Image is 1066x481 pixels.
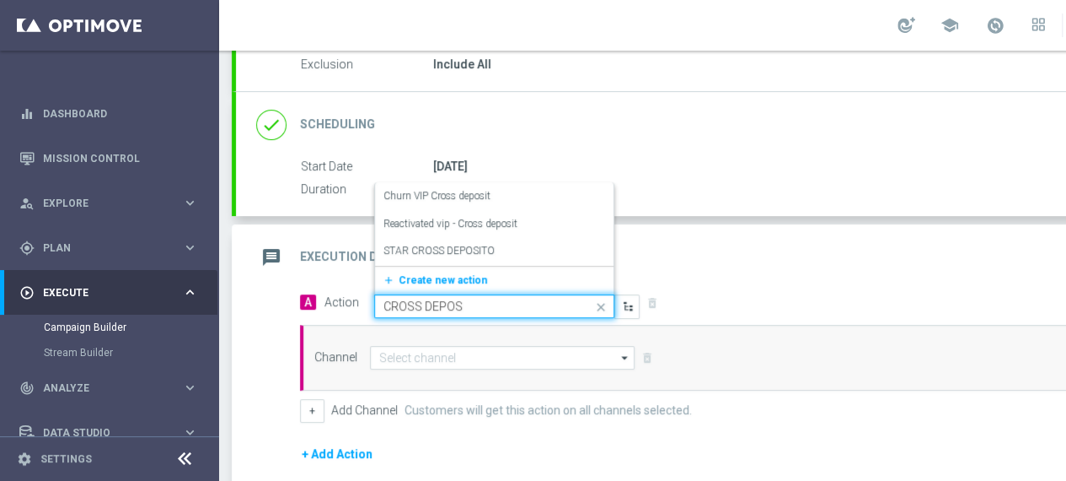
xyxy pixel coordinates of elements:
div: STAR CROSS DEPOSITO [383,237,605,265]
span: Analyze [43,383,182,393]
div: Stream Builder [44,340,217,365]
i: play_circle_outline [19,285,35,300]
button: + [300,399,324,423]
i: keyboard_arrow_right [182,284,198,300]
div: Plan [19,240,182,256]
div: Mission Control [19,136,198,181]
span: Data Studio [43,428,182,438]
div: Churn VIP Cross deposit [383,182,605,210]
a: Dashboard [43,91,198,136]
div: Analyze [19,381,182,396]
i: settings [17,451,32,467]
div: Campaign Builder [44,315,217,340]
h2: Execution Details [300,249,417,265]
span: school [940,16,959,35]
button: track_changes Analyze keyboard_arrow_right [19,381,199,395]
button: add_newCreate new action [375,271,608,290]
span: Execute [43,288,182,298]
button: Data Studio keyboard_arrow_right [19,426,199,440]
span: A [300,295,316,310]
i: equalizer [19,106,35,122]
i: arrow_drop_down [617,347,634,369]
div: Execute [19,285,182,300]
label: Customers will get this action on all channels selected. [404,403,692,418]
label: STAR CROSS DEPOSITO [383,244,495,258]
i: message [256,242,287,273]
i: gps_fixed [19,240,35,256]
ng-dropdown-panel: Options list [374,182,614,295]
i: track_changes [19,381,35,396]
i: keyboard_arrow_right [182,380,198,396]
label: Churn VIP Cross deposit [383,189,490,203]
i: person_search [19,196,35,211]
a: Stream Builder [44,346,175,359]
div: Reactivated vip - Cross deposit [383,210,605,238]
label: Duration [301,182,433,197]
label: Start Date [301,159,433,175]
label: Exclusion [301,57,433,73]
span: Create new action [399,274,487,286]
label: Channel [314,350,357,365]
i: keyboard_arrow_right [182,240,198,256]
i: keyboard_arrow_right [182,424,198,440]
label: Action [324,295,359,310]
button: person_search Explore keyboard_arrow_right [19,197,199,210]
button: play_circle_outline Execute keyboard_arrow_right [19,286,199,300]
div: Data Studio [19,425,182,440]
a: Settings [40,454,92,464]
span: Plan [43,243,182,253]
i: done [256,110,287,140]
label: Add Channel [331,403,398,418]
span: Explore [43,198,182,208]
button: + Add Action [300,444,374,465]
a: Campaign Builder [44,321,175,334]
label: Reactivated vip - Cross deposit [383,217,517,231]
button: gps_fixed Plan keyboard_arrow_right [19,241,199,255]
div: Explore [19,196,182,211]
div: Dashboard [19,91,198,136]
button: equalizer Dashboard [19,107,199,121]
button: Mission Control [19,152,199,165]
i: add_new [383,274,399,286]
a: Mission Control [43,136,198,181]
i: keyboard_arrow_right [182,195,198,211]
h2: Scheduling [300,116,375,132]
input: Select channel [370,346,635,370]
